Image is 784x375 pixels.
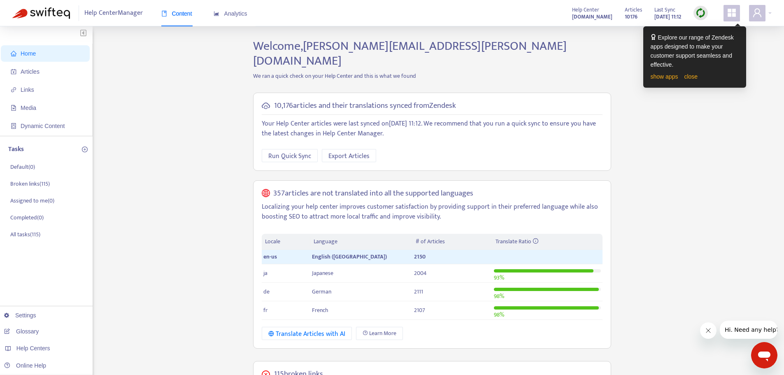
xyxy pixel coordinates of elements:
span: home [11,51,16,56]
a: Glossary [4,328,39,335]
span: global [262,189,270,198]
span: German [312,287,331,296]
span: Analytics [214,10,247,17]
button: Translate Articles with AI [262,327,352,340]
span: Help Center [572,5,599,14]
div: Explore our range of Zendesk apps designed to make your customer support seamless and effective. [651,33,739,69]
th: Language [310,234,412,250]
th: Locale [262,234,310,250]
span: Content [161,10,192,17]
iframe: Message from company [720,321,777,339]
iframe: Close message [700,322,717,339]
span: 98 % [494,310,504,319]
p: Localizing your help center improves customer satisfaction by providing support in their preferre... [262,202,603,222]
span: Run Quick Sync [268,151,311,161]
span: Media [21,105,36,111]
th: # of Articles [412,234,492,250]
span: file-image [11,105,16,111]
strong: 10176 [625,12,637,21]
span: 2004 [414,268,427,278]
div: Translate Ratio [496,237,599,246]
strong: [DATE] 11:12 [654,12,681,21]
span: Hi. Need any help? [5,6,59,12]
span: de [263,287,270,296]
span: Welcome, [PERSON_NAME][EMAIL_ADDRESS][PERSON_NAME][DOMAIN_NAME] [253,36,567,71]
span: Help Center Manager [84,5,143,21]
p: Default ( 0 ) [10,163,35,171]
span: French [312,305,328,315]
p: Broken links ( 115 ) [10,179,50,188]
span: Dynamic Content [21,123,65,129]
span: Last Sync [654,5,675,14]
a: Settings [4,312,36,319]
span: ja [263,268,268,278]
span: appstore [727,8,737,18]
span: Japanese [312,268,333,278]
span: 98 % [494,291,504,301]
button: Run Quick Sync [262,149,318,162]
button: Export Articles [322,149,376,162]
p: We ran a quick check on your Help Center and this is what we found [247,72,617,80]
p: Tasks [8,144,24,154]
span: en-us [263,252,277,261]
img: sync.dc5367851b00ba804db3.png [696,8,706,18]
span: 2107 [414,305,425,315]
span: plus-circle [82,147,88,152]
a: [DOMAIN_NAME] [572,12,612,21]
p: Assigned to me ( 0 ) [10,196,54,205]
span: user [752,8,762,18]
span: English ([GEOGRAPHIC_DATA]) [312,252,387,261]
span: Articles [625,5,642,14]
span: Learn More [369,329,396,338]
iframe: Button to launch messaging window [751,342,777,368]
span: fr [263,305,268,315]
span: link [11,87,16,93]
span: container [11,123,16,129]
a: show apps [651,73,678,80]
a: Online Help [4,362,46,369]
img: Swifteq [12,7,70,19]
span: account-book [11,69,16,75]
span: Export Articles [328,151,370,161]
span: Articles [21,68,40,75]
a: close [684,73,698,80]
span: cloud-sync [262,102,270,110]
span: Help Centers [16,345,50,352]
span: Links [21,86,34,93]
span: 2150 [414,252,426,261]
p: Your Help Center articles were last synced on [DATE] 11:12 . We recommend that you run a quick sy... [262,119,603,139]
span: Home [21,50,36,57]
span: 2111 [414,287,423,296]
p: Completed ( 0 ) [10,213,44,222]
a: Learn More [356,327,403,340]
h5: 10,176 articles and their translations synced from Zendesk [274,101,456,111]
span: 93 % [494,273,504,282]
span: book [161,11,167,16]
div: Translate Articles with AI [268,329,345,339]
h5: 357 articles are not translated into all the supported languages [273,189,473,198]
p: All tasks ( 115 ) [10,230,40,239]
span: area-chart [214,11,219,16]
